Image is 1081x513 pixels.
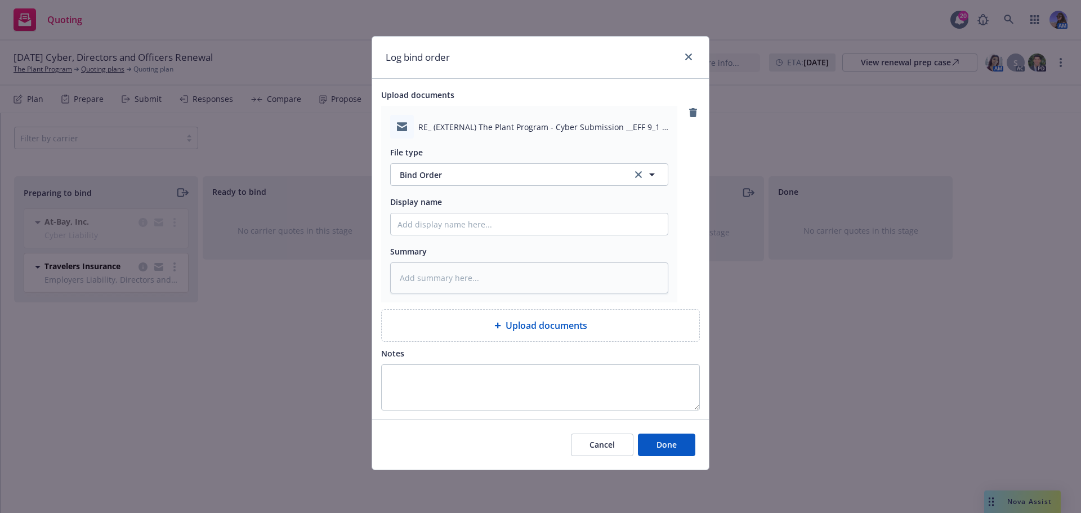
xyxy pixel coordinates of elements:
button: Done [638,434,695,456]
a: remove [686,106,700,119]
div: Upload documents [381,309,700,342]
span: Done [656,439,677,450]
span: Notes [381,348,404,359]
span: Display name [390,197,442,207]
span: File type [390,147,423,158]
input: Add display name here... [391,213,668,235]
button: Bind Orderclear selection [390,163,668,186]
a: close [682,50,695,64]
h1: Log bind order [386,50,450,65]
span: Cancel [589,439,615,450]
span: Upload documents [381,90,454,100]
a: clear selection [632,168,645,181]
span: Bind Order [400,169,620,181]
button: Cancel [571,434,633,456]
span: RE_ (EXTERNAL) The Plant Program - Cyber Submission __EFF 9_1 _ Policy #AB-6719435-01.msg [418,121,668,133]
span: Upload documents [506,319,587,332]
span: Summary [390,246,427,257]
